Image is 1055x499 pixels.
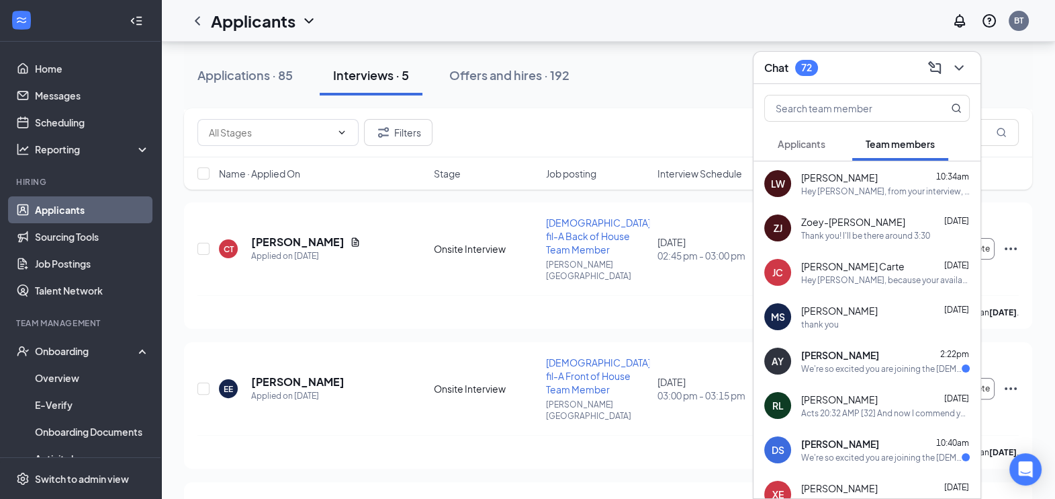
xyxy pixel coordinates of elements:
span: [DEMOGRAPHIC_DATA]-fil-A Back of House Team Member [546,217,655,256]
div: CT [224,243,234,255]
a: Activity log [35,445,150,472]
svg: QuestionInfo [981,13,997,29]
div: [DATE] [657,235,761,262]
span: [PERSON_NAME] Carte [801,260,905,273]
a: Overview [35,364,150,391]
span: Job posting [545,167,596,180]
div: Interviews · 5 [333,67,409,83]
svg: Collapse [130,14,143,28]
div: Acts 20:32 AMP [32] And now I commend you to [DEMOGRAPHIC_DATA] [placing you in His protective, l... [801,408,970,419]
svg: Ellipses [1003,241,1019,257]
span: 10:34am [936,171,969,182]
div: Thank you! I'll be there around 3:30 [801,230,930,241]
svg: Analysis [16,143,30,156]
a: Sourcing Tools [35,223,150,250]
input: Search team member [765,95,924,121]
span: [DATE] [944,305,969,315]
div: [DATE] [657,375,761,402]
span: Zoey-[PERSON_NAME] [801,215,905,229]
svg: ChevronLeft [189,13,205,29]
svg: MagnifyingGlass [951,103,962,114]
div: EE [224,383,233,395]
a: Job Postings [35,250,150,277]
div: Onsite Interview [434,242,537,256]
h5: [PERSON_NAME] [251,375,345,389]
span: Interview Schedule [657,167,742,180]
div: Open Intercom Messenger [1009,453,1042,486]
a: Applicants [35,196,150,223]
h1: Applicants [211,9,295,32]
span: 02:45 pm - 03:00 pm [657,249,761,262]
span: [PERSON_NAME] [801,437,879,451]
button: ChevronDown [948,57,970,79]
b: [DATE] [989,307,1017,317]
div: 72 [801,62,812,73]
span: [PERSON_NAME] [801,482,878,495]
a: Onboarding Documents [35,418,150,445]
div: Applications · 85 [197,67,293,83]
p: [PERSON_NAME][GEOGRAPHIC_DATA] [546,399,649,422]
button: ComposeMessage [924,57,946,79]
div: LW [771,177,785,190]
span: Applicants [778,138,825,150]
svg: ChevronDown [336,127,347,138]
a: Home [35,55,150,82]
div: Hey [PERSON_NAME], from your interview, I asked about your school schedule and school availabilit... [801,186,970,197]
div: Hiring [16,176,147,188]
span: [DATE] [944,393,969,404]
div: Onsite Interview [434,382,537,395]
div: DS [772,443,784,457]
svg: Notifications [952,13,968,29]
input: All Stages [209,125,331,140]
svg: UserCheck [16,344,30,358]
div: RL [772,399,784,412]
div: MS [771,310,785,323]
svg: ChevronDown [951,60,967,76]
span: 2:22pm [940,349,969,359]
span: 10:40am [936,438,969,448]
div: AY [772,354,784,368]
svg: Filter [375,124,392,141]
h3: Chat [764,61,788,75]
h5: [PERSON_NAME] [251,235,345,249]
svg: WorkstreamLogo [15,13,28,27]
span: [PERSON_NAME] [801,348,879,362]
p: [PERSON_NAME][GEOGRAPHIC_DATA] [546,259,649,282]
div: Team Management [16,317,147,329]
div: We're so excited you are joining the [DEMOGRAPHIC_DATA]-fil-A [PERSON_NAME] St. team! Do you know... [801,363,962,375]
b: [DATE] [989,447,1017,457]
span: 03:00 pm - 03:15 pm [657,389,761,402]
div: JC [772,266,783,279]
svg: ChevronDown [301,13,317,29]
button: Filter Filters [364,119,432,146]
svg: Ellipses [1003,381,1019,397]
span: [DATE] [944,482,969,492]
a: E-Verify [35,391,150,418]
svg: ComposeMessage [927,60,943,76]
div: Onboarding [35,344,138,358]
svg: Settings [16,472,30,486]
div: Reporting [35,143,150,156]
span: [DATE] [944,216,969,226]
div: Switch to admin view [35,472,129,486]
span: [DEMOGRAPHIC_DATA]-fil-A Front of House Team Member [546,356,655,395]
div: BT [1014,15,1023,26]
div: Applied on [DATE] [251,389,345,403]
span: Name · Applied On [219,167,300,180]
span: [PERSON_NAME] [801,304,878,317]
span: Stage [434,167,461,180]
a: Talent Network [35,277,150,304]
a: Scheduling [35,109,150,136]
span: [PERSON_NAME] [801,393,878,406]
span: [PERSON_NAME] [801,171,878,184]
div: thank you [801,319,839,330]
div: Applied on [DATE] [251,249,361,263]
svg: Document [350,237,361,247]
div: We're so excited you are joining the [DEMOGRAPHIC_DATA]-fil-A [PERSON_NAME] St. team! Do you know... [801,452,962,463]
div: Offers and hires · 192 [449,67,569,83]
span: Team members [866,138,935,150]
div: ZJ [774,221,782,235]
a: Messages [35,82,150,109]
span: [DATE] [944,260,969,270]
